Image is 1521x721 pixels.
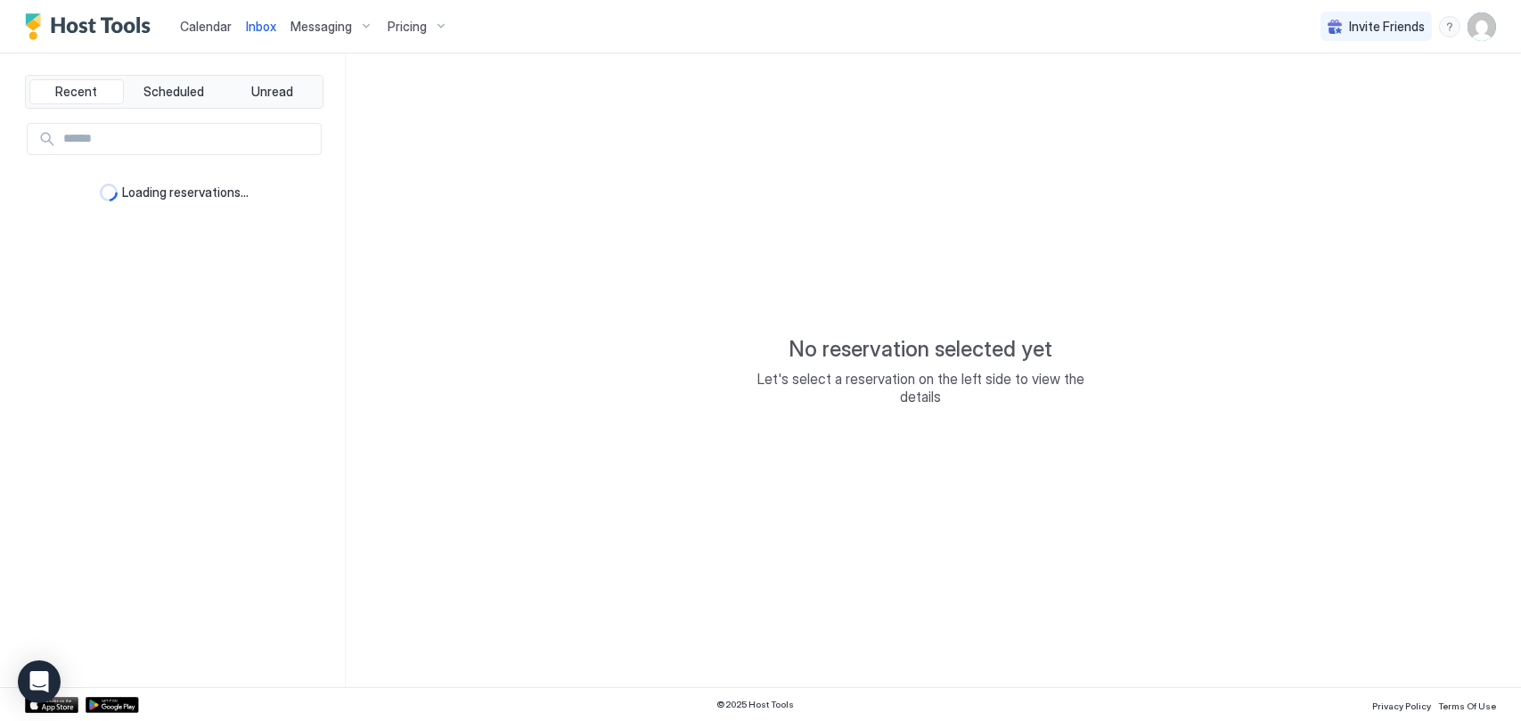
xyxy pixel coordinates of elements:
[1438,701,1496,711] span: Terms Of Use
[1349,19,1425,35] span: Invite Friends
[144,84,205,100] span: Scheduled
[789,336,1053,363] span: No reservation selected yet
[100,184,118,201] div: loading
[180,17,232,36] a: Calendar
[180,19,232,34] span: Calendar
[123,184,249,201] span: Loading reservations...
[246,19,276,34] span: Inbox
[251,84,293,100] span: Unread
[18,660,61,703] div: Open Intercom Messenger
[246,17,276,36] a: Inbox
[717,699,795,710] span: © 2025 Host Tools
[225,79,319,104] button: Unread
[86,697,139,713] a: Google Play Store
[290,19,352,35] span: Messaging
[1372,695,1431,714] a: Privacy Policy
[1468,12,1496,41] div: User profile
[25,697,78,713] a: App Store
[56,124,321,154] input: Input Field
[1439,16,1460,37] div: menu
[1438,695,1496,714] a: Terms Of Use
[127,79,222,104] button: Scheduled
[29,79,124,104] button: Recent
[743,370,1100,406] span: Let's select a reservation on the left side to view the details
[388,19,427,35] span: Pricing
[25,13,159,40] a: Host Tools Logo
[55,84,97,100] span: Recent
[1372,701,1431,711] span: Privacy Policy
[25,75,323,109] div: tab-group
